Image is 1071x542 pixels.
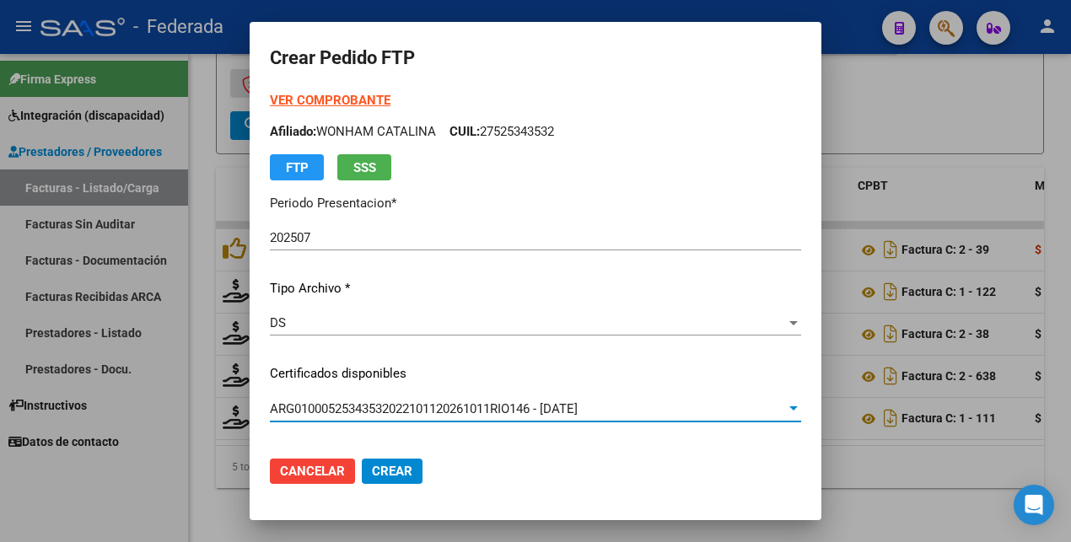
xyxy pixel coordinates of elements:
[270,315,286,330] span: DS
[449,124,480,139] span: CUIL:
[270,279,801,298] p: Tipo Archivo *
[270,364,801,384] p: Certificados disponibles
[270,401,578,416] span: ARG01000525343532022101120261011RIO146 - [DATE]
[372,464,412,479] span: Crear
[270,122,801,142] p: WONHAM CATALINA 27525343532
[286,160,309,175] span: FTP
[270,124,316,139] span: Afiliado:
[337,154,391,180] button: SSS
[353,160,376,175] span: SSS
[1014,485,1054,525] div: Open Intercom Messenger
[270,194,801,213] p: Periodo Presentacion
[270,154,324,180] button: FTP
[270,93,390,108] a: VER COMPROBANTE
[362,459,422,484] button: Crear
[270,459,355,484] button: Cancelar
[280,464,345,479] span: Cancelar
[270,42,801,74] h2: Crear Pedido FTP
